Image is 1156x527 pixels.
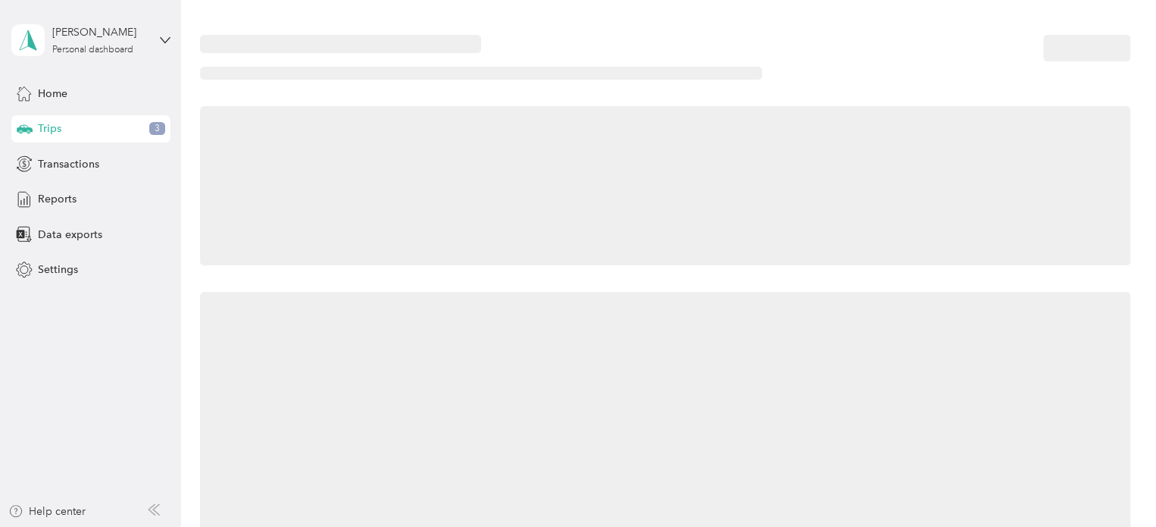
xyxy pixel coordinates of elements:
[1071,442,1156,527] iframe: Everlance-gr Chat Button Frame
[52,45,133,55] div: Personal dashboard
[149,122,165,136] span: 3
[52,24,147,40] div: [PERSON_NAME]
[38,262,78,278] span: Settings
[38,191,77,207] span: Reports
[38,156,99,172] span: Transactions
[38,121,61,136] span: Trips
[38,227,102,243] span: Data exports
[38,86,67,102] span: Home
[8,503,86,519] button: Help center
